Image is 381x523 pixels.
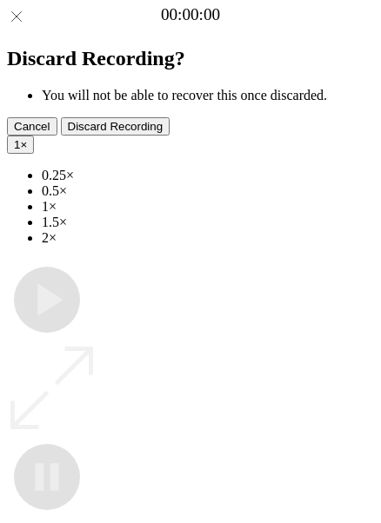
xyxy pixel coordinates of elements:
[14,138,20,151] span: 1
[42,168,374,183] li: 0.25×
[42,199,374,215] li: 1×
[7,136,34,154] button: 1×
[42,230,374,246] li: 2×
[61,117,170,136] button: Discard Recording
[42,215,374,230] li: 1.5×
[42,183,374,199] li: 0.5×
[7,47,374,70] h2: Discard Recording?
[42,88,374,103] li: You will not be able to recover this once discarded.
[7,117,57,136] button: Cancel
[161,5,220,24] a: 00:00:00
